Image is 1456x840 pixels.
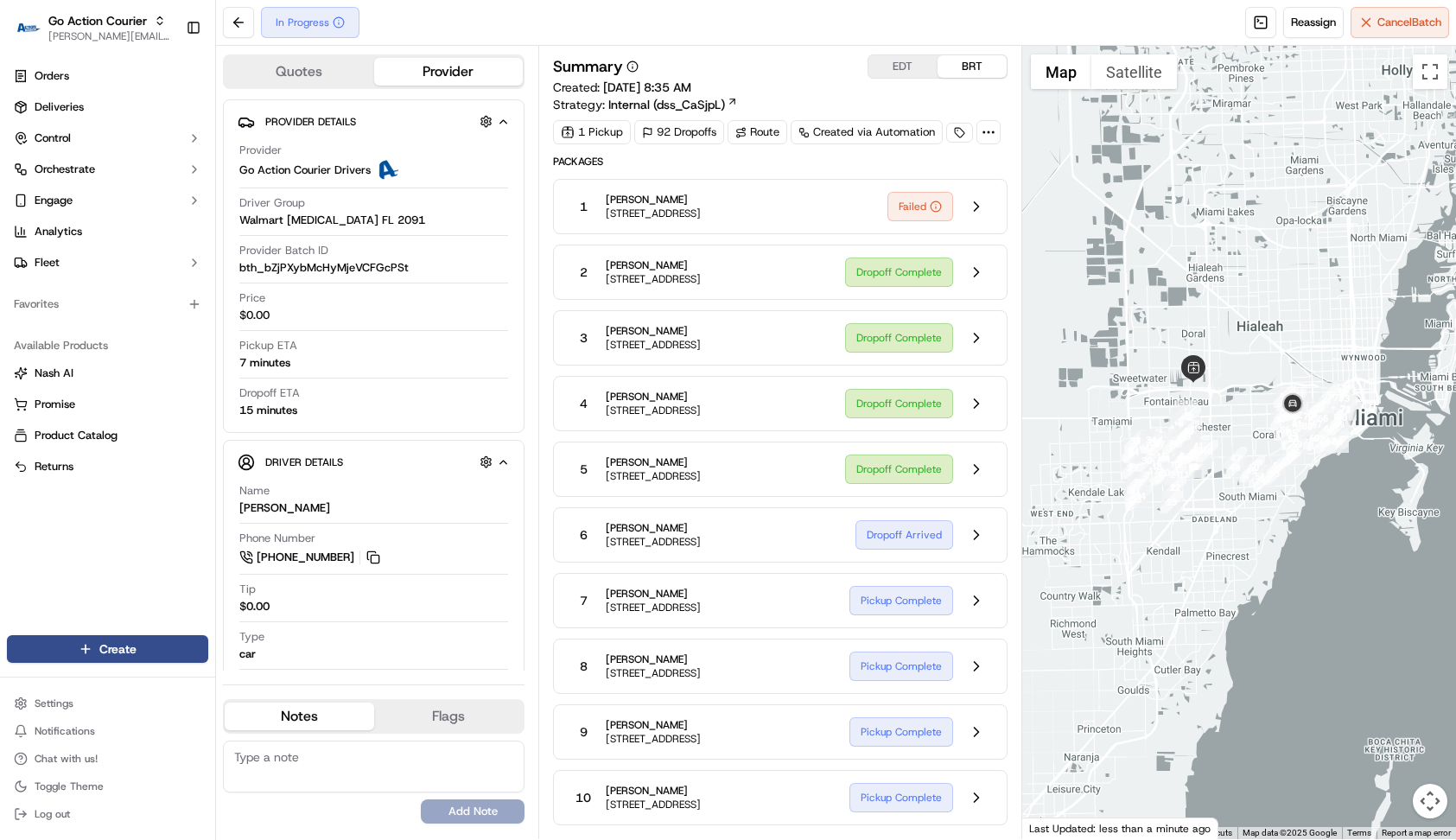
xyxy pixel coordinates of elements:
button: Reassign [1283,7,1344,38]
span: [STREET_ADDRESS] [606,338,701,352]
span: Analytics [35,224,82,239]
span: [STREET_ADDRESS] [606,732,701,746]
a: [PHONE_NUMBER] [239,548,383,567]
div: 55 [1281,444,1303,467]
span: [DATE] 8:35 AM [603,80,691,95]
div: Created via Automation [791,120,943,144]
button: Toggle fullscreen view [1413,54,1447,89]
span: Price [239,290,265,306]
span: Cancel Batch [1377,15,1441,30]
div: [PERSON_NAME] [239,500,330,516]
div: 53 [1263,462,1286,485]
div: Failed [887,192,953,221]
img: 1736555255976-a54dd68f-1ca7-489b-9aae-adbdc363a1c4 [17,165,48,196]
img: 1736555255976-a54dd68f-1ca7-489b-9aae-adbdc363a1c4 [35,269,48,283]
span: Product Catalog [35,428,118,443]
div: 92 [1274,385,1296,408]
span: • [143,315,149,328]
span: Phone Number [239,531,315,546]
div: 9 [1184,455,1206,478]
span: [PERSON_NAME] [606,521,701,535]
div: 82 [1286,404,1308,426]
a: Nash AI [14,366,201,381]
span: Provider Details [265,115,356,129]
button: Log out [7,802,208,826]
button: CancelBatch [1351,7,1449,38]
div: 12 [1167,453,1189,475]
span: Name [239,483,270,499]
span: Packages [553,155,1008,169]
button: Notifications [7,719,208,743]
div: $0.00 [239,599,270,614]
a: Orders [7,62,208,90]
div: In Progress [261,7,359,38]
span: Notifications [35,724,95,738]
input: Got a question? Start typing here... [45,111,311,130]
div: 43 [1185,441,1207,463]
span: Orchestrate [35,162,95,177]
h3: Summary [553,59,623,74]
div: 72 [1334,398,1357,421]
div: 35 [1141,431,1163,454]
a: 📗Knowledge Base [10,379,139,410]
a: 💻API Documentation [139,379,284,410]
span: [PERSON_NAME] [606,390,701,404]
span: [PERSON_NAME] [606,718,701,732]
span: Deliveries [35,99,84,115]
button: Go Action CourierGo Action Courier[PERSON_NAME][EMAIL_ADDRESS][DOMAIN_NAME] [7,7,179,48]
div: 48 [1224,456,1246,479]
div: 5 [1169,429,1192,451]
div: Available Products [7,332,208,360]
span: [PERSON_NAME] [606,652,701,666]
button: Start new chat [294,170,315,191]
span: Promise [35,397,75,412]
span: Create [99,640,137,658]
img: Lucas Ferreira [17,298,45,326]
div: 4 [1168,412,1191,435]
span: Control [35,130,71,146]
button: Product Catalog [7,422,208,449]
span: Chat with us! [35,752,98,766]
span: [DATE] [153,268,188,282]
div: 52 [1254,468,1276,490]
div: Last Updated: less than a minute ago [1022,818,1218,839]
div: 32 [1122,439,1144,461]
button: Control [7,124,208,152]
span: $0.00 [239,308,270,323]
img: Go Action Courier [14,22,41,32]
div: 71 [1334,398,1357,420]
button: See all [268,221,315,242]
div: 27 [1124,478,1147,500]
div: Past conversations [17,225,116,239]
span: [PERSON_NAME] [606,455,701,469]
span: [STREET_ADDRESS] [606,601,701,614]
div: 10 [1182,455,1205,478]
span: 10 [575,789,591,806]
img: Nash [17,17,52,52]
span: 3 [580,329,588,347]
div: 64 [1326,430,1349,453]
a: Internal (dss_CaSjpL) [608,96,738,113]
button: Map camera controls [1413,784,1447,818]
span: [PERSON_NAME] [606,193,701,207]
span: Walmart [MEDICAL_DATA] FL 2091 [239,213,425,228]
div: 18 [1146,455,1168,478]
button: Chat with us! [7,747,208,771]
div: 2 [1179,406,1201,429]
div: 45 [1187,439,1210,461]
div: 29 [1121,456,1143,479]
div: 28 [1127,471,1149,493]
span: [STREET_ADDRESS] [606,798,701,811]
a: Route [728,120,787,144]
span: 9 [580,723,588,741]
span: [PERSON_NAME] [54,268,140,282]
button: Provider [374,58,524,86]
span: [PERSON_NAME] [606,324,701,338]
div: 87 [1270,408,1293,430]
button: Fleet [7,249,208,277]
div: 11 [1173,463,1195,486]
button: Engage [7,187,208,214]
div: 44 [1182,442,1205,464]
span: [PERSON_NAME] [54,315,140,328]
span: [PERSON_NAME] [606,784,701,798]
